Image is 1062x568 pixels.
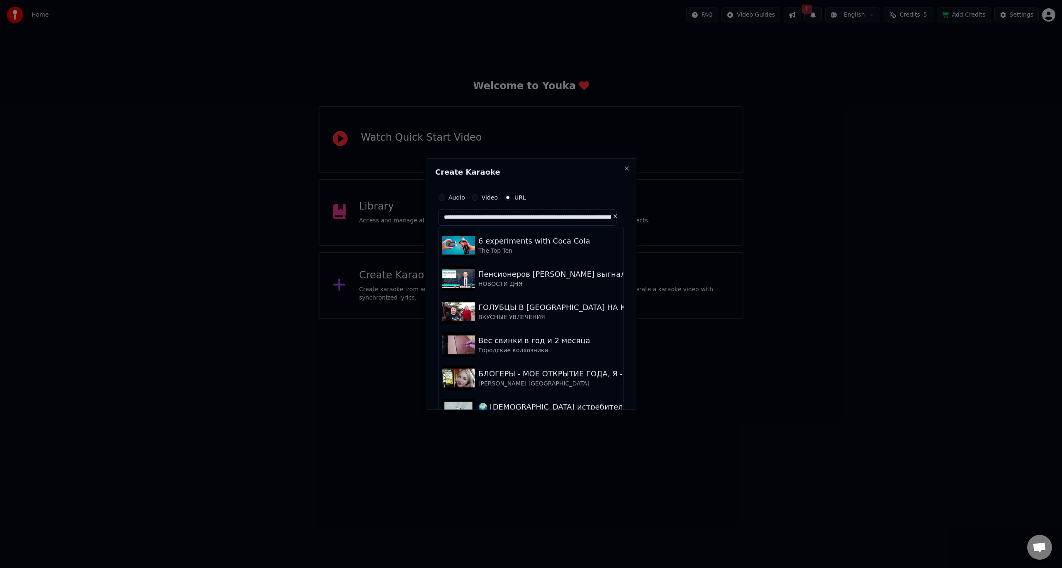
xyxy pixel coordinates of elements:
label: URL [514,195,526,200]
img: ГОЛУБЦЫ В КАЗАНЕ НА КОСТРЕ @koptim_vmeste [442,299,475,324]
label: Audio [448,195,465,200]
div: ГОЛУБЦЫ В [GEOGRAPHIC_DATA] НА КОСТРЕ @koptim_vmeste [478,302,717,313]
div: НОВОСТИ ДНЯ [478,280,719,288]
div: [PERSON_NAME] [GEOGRAPHIC_DATA] [478,380,725,388]
div: Вес свинки в год и 2 месяца [478,335,590,346]
div: БЛОГЕРЫ - МОЕ ОТКРЫТИЕ ГОДА, Я - ЖЕНА НЕВНИМАТЕЛЬНАЯ [478,368,725,380]
div: Пенсионеров [PERSON_NAME] выгнали на улицу новости дня [478,268,719,280]
div: 🌍 [DEMOGRAPHIC_DATA] истребители МиГ 29 перехватили гражданский самолёт [478,401,801,413]
div: 6 experiments with Coca Cola [478,235,590,247]
img: 6 experiments with Coca Cola [442,233,475,258]
div: ВКУСНЫЕ УВЛЕЧЕНИЯ [478,313,717,322]
div: The Top Ten [478,247,590,255]
img: Пенсионеров роcгвардии выгнали на улицу новости дня [442,266,475,291]
img: БЛОГЕРЫ - МОЕ ОТКРЫТИЕ ГОДА, Я - ЖЕНА НЕВНИМАТЕЛЬНАЯ [442,366,475,390]
img: Вес свинки в год и 2 месяца [442,332,475,357]
div: Городские колхозники [478,346,590,355]
h2: Create Karaoke [435,168,627,176]
img: 🌍 Российские истребители МиГ 29 перехватили гражданский самолёт [442,399,475,424]
label: Video [482,195,498,200]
